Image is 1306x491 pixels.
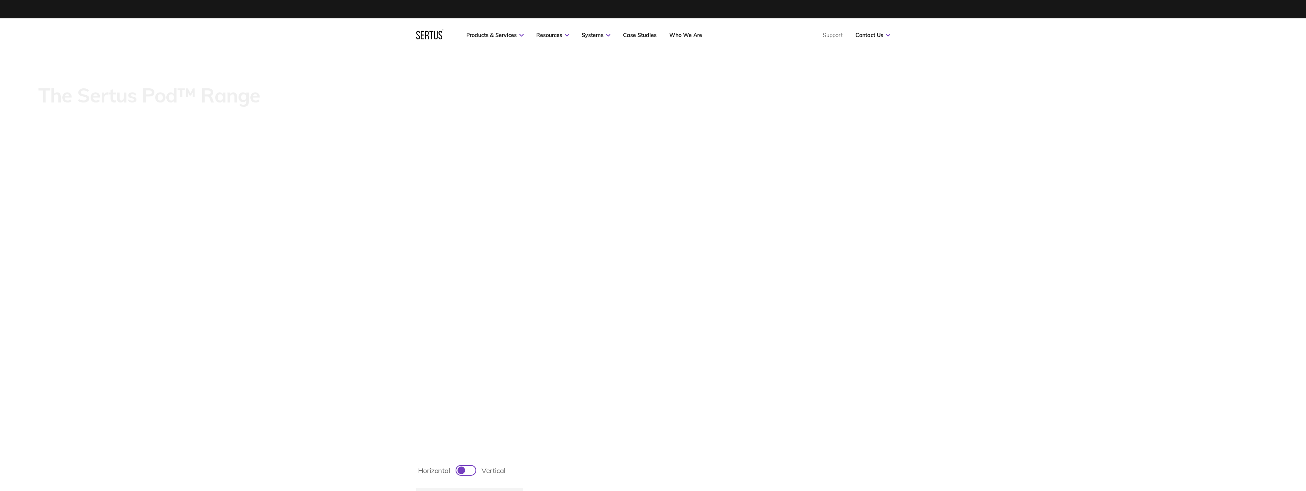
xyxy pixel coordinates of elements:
[855,32,890,39] a: Contact Us
[669,32,702,39] a: Who We Are
[582,32,610,39] a: Systems
[482,466,506,475] span: vertical
[418,466,450,475] span: horizontal
[823,32,843,39] a: Support
[38,85,260,106] p: The Sertus Pod™ Range
[623,32,657,39] a: Case Studies
[466,32,524,39] a: Products & Services
[536,32,569,39] a: Resources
